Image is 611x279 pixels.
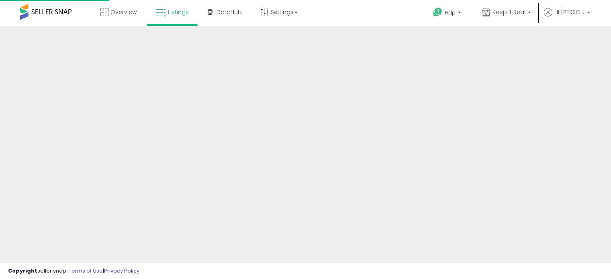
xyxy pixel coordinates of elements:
a: Privacy Policy [104,267,139,275]
i: Get Help [433,7,443,17]
span: DataHub [217,8,242,16]
span: Overview [110,8,137,16]
a: Terms of Use [69,267,103,275]
div: seller snap | | [8,267,139,275]
a: Help [427,1,469,26]
span: Keep It Real [492,8,525,16]
strong: Copyright [8,267,37,275]
span: Help [445,9,456,16]
span: Listings [168,8,189,16]
a: Hi [PERSON_NAME] [544,8,590,26]
span: Hi [PERSON_NAME] [554,8,584,16]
